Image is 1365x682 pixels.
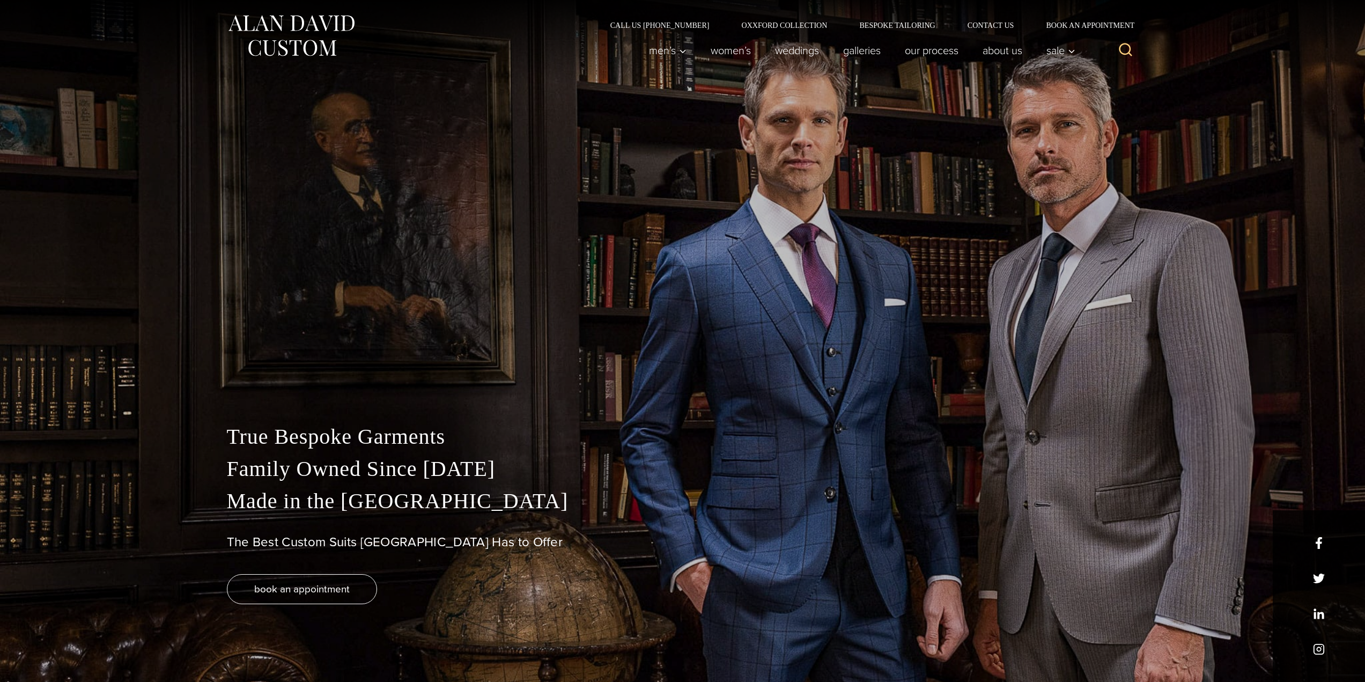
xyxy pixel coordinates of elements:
button: View Search Form [1113,38,1139,63]
a: Call Us [PHONE_NUMBER] [594,21,726,29]
a: Oxxford Collection [725,21,843,29]
nav: Secondary Navigation [594,21,1139,29]
a: Contact Us [951,21,1030,29]
a: About Us [970,40,1034,61]
a: Bespoke Tailoring [843,21,951,29]
a: Book an Appointment [1030,21,1138,29]
span: Men’s [649,45,687,56]
a: linkedin [1313,608,1325,620]
a: x/twitter [1313,573,1325,584]
img: Alan David Custom [227,12,356,60]
a: Women’s [698,40,763,61]
span: book an appointment [254,581,350,597]
a: facebook [1313,537,1325,549]
h1: The Best Custom Suits [GEOGRAPHIC_DATA] Has to Offer [227,534,1139,550]
p: True Bespoke Garments Family Owned Since [DATE] Made in the [GEOGRAPHIC_DATA] [227,421,1139,517]
a: book an appointment [227,574,377,604]
a: instagram [1313,643,1325,655]
span: Sale [1046,45,1075,56]
a: Our Process [892,40,970,61]
a: Galleries [831,40,892,61]
a: weddings [763,40,831,61]
nav: Primary Navigation [637,40,1081,61]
